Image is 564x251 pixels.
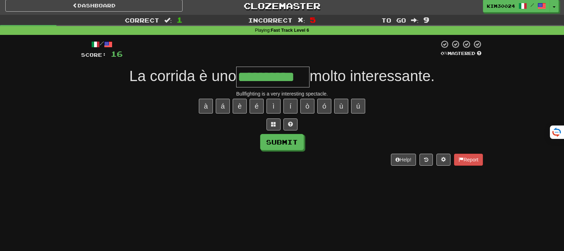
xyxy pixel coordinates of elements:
[248,17,293,24] span: Incorrect
[81,52,106,58] span: Score:
[216,99,230,114] button: á
[177,16,183,24] span: 1
[164,17,172,23] span: :
[351,99,365,114] button: ú
[283,118,298,130] button: Single letter hint - you only get 1 per sentence and score half the points! alt+h
[411,17,419,23] span: :
[381,17,406,24] span: To go
[439,50,483,57] div: Mastered
[266,118,281,130] button: Switch sentence to multiple choice alt+p
[250,99,264,114] button: é
[487,3,515,9] span: Kim30024
[266,99,281,114] button: ì
[300,99,314,114] button: ò
[81,90,483,97] div: Bullfighting is a very interesting spectacle.
[233,99,247,114] button: è
[125,17,159,24] span: Correct
[81,40,123,49] div: /
[423,16,429,24] span: 9
[309,68,435,84] span: molto interessante.
[260,134,304,150] button: Submit
[391,154,416,166] button: Help!
[419,154,433,166] button: Round history (alt+y)
[531,2,534,7] span: /
[317,99,331,114] button: ó
[199,99,213,114] button: à
[283,99,298,114] button: í
[310,16,316,24] span: 5
[271,28,309,33] strong: Fast Track Level 6
[129,68,237,84] span: La corrida è uno
[298,17,305,23] span: :
[334,99,348,114] button: ù
[454,154,483,166] button: Report
[441,50,448,56] span: 0 %
[111,49,123,58] span: 16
